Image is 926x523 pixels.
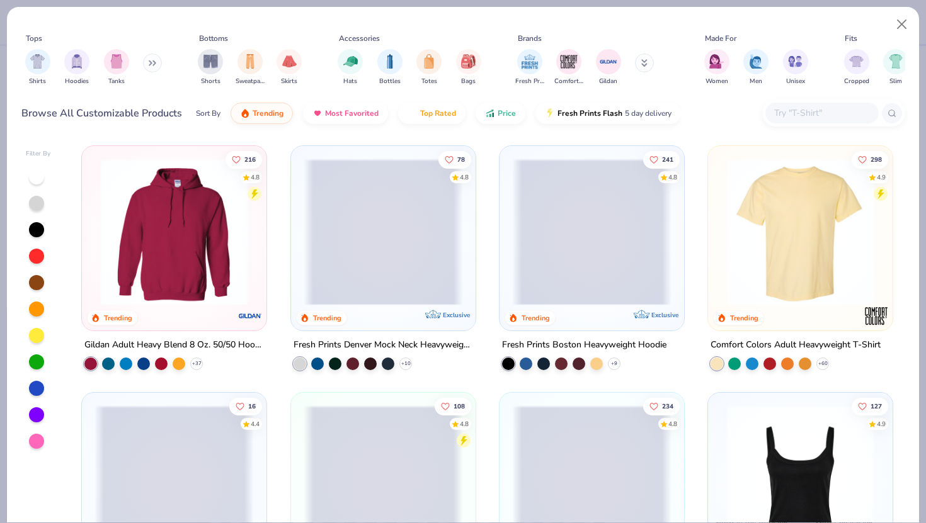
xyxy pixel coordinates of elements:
[236,77,265,86] span: Sweatpants
[64,49,89,86] button: filter button
[30,54,45,69] img: Shirts Image
[236,49,265,86] div: filter for Sweatpants
[110,54,123,69] img: Tanks Image
[515,49,544,86] div: filter for Fresh Prints
[643,398,680,415] button: Like
[379,77,401,86] span: Bottles
[343,54,358,69] img: Hats Image
[203,54,218,69] img: Shorts Image
[459,172,468,182] div: 4.8
[25,49,50,86] div: filter for Shirts
[416,49,442,86] div: filter for Totes
[871,403,882,410] span: 127
[554,77,583,86] span: Comfort Colors
[704,49,729,86] button: filter button
[520,52,539,71] img: Fresh Prints Image
[599,52,618,71] img: Gildan Image
[383,54,397,69] img: Bottles Image
[459,420,468,429] div: 4.8
[786,77,805,86] span: Unisex
[420,108,456,118] span: Top Rated
[518,33,542,44] div: Brands
[312,108,323,118] img: most_fav.gif
[281,77,297,86] span: Skirts
[849,54,864,69] img: Cropped Image
[29,77,46,86] span: Shirts
[889,54,903,69] img: Slim Image
[377,49,403,86] button: filter button
[253,108,283,118] span: Trending
[457,156,464,162] span: 78
[238,303,263,329] img: Gildan logo
[643,150,680,168] button: Like
[476,103,525,124] button: Price
[877,420,886,429] div: 4.9
[338,49,363,86] div: filter for Hats
[883,49,908,86] div: filter for Slim
[229,398,262,415] button: Like
[890,13,914,37] button: Close
[554,49,583,86] div: filter for Comfort Colors
[294,337,473,353] div: Fresh Prints Denver Mock Neck Heavyweight Sweatshirt
[611,360,617,368] span: + 9
[889,77,902,86] span: Slim
[557,108,622,118] span: Fresh Prints Flash
[64,49,89,86] div: filter for Hoodies
[852,150,888,168] button: Like
[515,49,544,86] button: filter button
[749,54,763,69] img: Men Image
[339,33,380,44] div: Accessories
[705,33,736,44] div: Made For
[343,77,357,86] span: Hats
[844,49,869,86] div: filter for Cropped
[668,420,677,429] div: 4.8
[559,52,578,71] img: Comfort Colors Image
[277,49,302,86] button: filter button
[783,49,808,86] button: filter button
[596,49,621,86] div: filter for Gildan
[65,77,89,86] span: Hoodies
[421,77,437,86] span: Totes
[325,108,379,118] span: Most Favorited
[198,49,223,86] div: filter for Shorts
[662,156,673,162] span: 241
[94,159,254,305] img: 01756b78-01f6-4cc6-8d8a-3c30c1a0c8ac
[377,49,403,86] div: filter for Bottles
[243,54,257,69] img: Sweatpants Image
[721,159,880,305] img: 029b8af0-80e6-406f-9fdc-fdf898547912
[303,103,388,124] button: Most Favorited
[545,108,555,118] img: flash.gif
[226,150,262,168] button: Like
[248,403,256,410] span: 16
[108,77,125,86] span: Tanks
[338,49,363,86] button: filter button
[422,54,436,69] img: Totes Image
[818,360,828,368] span: + 60
[599,77,617,86] span: Gildan
[883,49,908,86] button: filter button
[651,311,678,319] span: Exclusive
[706,77,728,86] span: Women
[401,360,410,368] span: + 10
[236,49,265,86] button: filter button
[240,108,250,118] img: trending.gif
[461,54,475,69] img: Bags Image
[844,77,869,86] span: Cropped
[416,49,442,86] button: filter button
[515,77,544,86] span: Fresh Prints
[502,337,666,353] div: Fresh Prints Boston Heavyweight Hoodie
[743,49,769,86] button: filter button
[104,49,129,86] div: filter for Tanks
[844,49,869,86] button: filter button
[453,403,464,410] span: 108
[743,49,769,86] div: filter for Men
[434,398,471,415] button: Like
[668,172,677,182] div: 4.8
[21,106,182,121] div: Browse All Customizable Products
[84,337,264,353] div: Gildan Adult Heavy Blend 8 Oz. 50/50 Hooded Sweatshirt
[408,108,418,118] img: TopRated.gif
[438,150,471,168] button: Like
[201,77,220,86] span: Shorts
[773,106,870,120] input: Try "T-Shirt"
[104,49,129,86] button: filter button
